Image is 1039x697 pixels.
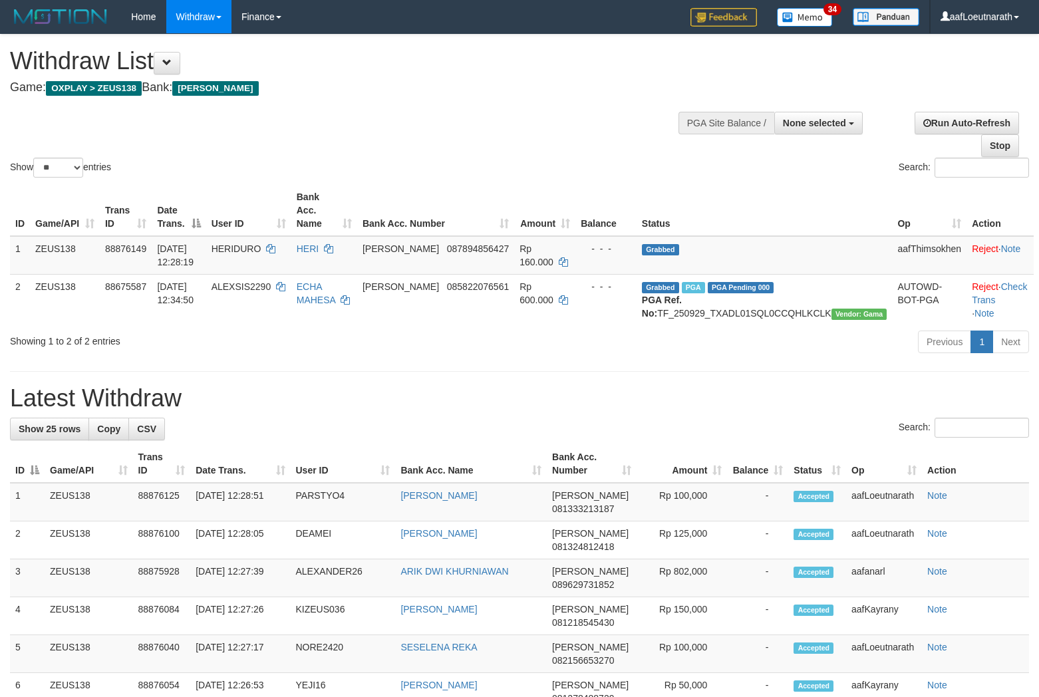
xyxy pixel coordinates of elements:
td: Rp 150,000 [637,597,728,635]
td: [DATE] 12:27:26 [190,597,290,635]
span: 88876149 [105,243,146,254]
span: OXPLAY > ZEUS138 [46,81,142,96]
td: ZEUS138 [45,597,133,635]
th: Balance: activate to sort column ascending [727,445,788,483]
span: HERIDURO [212,243,261,254]
td: [DATE] 12:27:17 [190,635,290,673]
img: MOTION_logo.png [10,7,111,27]
span: Accepted [794,642,833,654]
b: PGA Ref. No: [642,295,682,319]
td: KIZEUS036 [291,597,396,635]
th: Op: activate to sort column ascending [892,185,966,236]
span: Copy 085822076561 to clipboard [447,281,509,292]
a: Run Auto-Refresh [915,112,1019,134]
th: Date Trans.: activate to sort column ascending [190,445,290,483]
th: ID [10,185,30,236]
span: 88675587 [105,281,146,292]
td: [DATE] 12:28:51 [190,483,290,521]
td: ZEUS138 [30,274,100,325]
th: User ID: activate to sort column ascending [291,445,396,483]
th: Trans ID: activate to sort column ascending [133,445,191,483]
th: Bank Acc. Number: activate to sort column ascending [357,185,514,236]
a: Stop [981,134,1019,157]
a: CSV [128,418,165,440]
a: [PERSON_NAME] [400,604,477,615]
span: [PERSON_NAME] [552,490,629,501]
label: Show entries [10,158,111,178]
th: Amount: activate to sort column ascending [514,185,575,236]
span: [PERSON_NAME] [552,528,629,539]
th: Game/API: activate to sort column ascending [45,445,133,483]
img: panduan.png [853,8,919,26]
td: DEAMEI [291,521,396,559]
th: Date Trans.: activate to sort column descending [152,185,206,236]
td: AUTOWD-BOT-PGA [892,274,966,325]
th: Trans ID: activate to sort column ascending [100,185,152,236]
span: Accepted [794,567,833,578]
td: Rp 100,000 [637,483,728,521]
span: Marked by aafpengsreynich [682,282,705,293]
img: Button%20Memo.svg [777,8,833,27]
span: Copy 087894856427 to clipboard [447,243,509,254]
td: - [727,597,788,635]
td: aafThimsokhen [892,236,966,275]
span: ALEXSIS2290 [212,281,271,292]
a: Note [927,642,947,652]
td: ZEUS138 [45,559,133,597]
td: 88875928 [133,559,191,597]
td: - [727,483,788,521]
span: Accepted [794,605,833,616]
span: Vendor URL: https://trx31.1velocity.biz [831,309,887,320]
th: Bank Acc. Name: activate to sort column ascending [395,445,547,483]
td: aafKayrany [846,597,922,635]
a: [PERSON_NAME] [400,490,477,501]
td: - [727,635,788,673]
td: 1 [10,236,30,275]
td: 5 [10,635,45,673]
select: Showentries [33,158,83,178]
span: Copy 082156653270 to clipboard [552,655,614,666]
span: [PERSON_NAME] [552,604,629,615]
span: [PERSON_NAME] [363,243,439,254]
td: 2 [10,274,30,325]
td: TF_250929_TXADL01SQL0CCQHLKCLK [637,274,893,325]
span: [PERSON_NAME] [172,81,258,96]
h4: Game: Bank: [10,81,679,94]
span: [DATE] 12:34:50 [157,281,194,305]
label: Search: [899,418,1029,438]
th: User ID: activate to sort column ascending [206,185,291,236]
td: ZEUS138 [30,236,100,275]
th: Action [966,185,1034,236]
td: 2 [10,521,45,559]
a: Note [927,604,947,615]
span: [DATE] 12:28:19 [157,243,194,267]
td: · [966,236,1034,275]
a: [PERSON_NAME] [400,680,477,690]
a: Note [927,490,947,501]
span: Rp 160.000 [519,243,553,267]
span: 34 [823,3,841,15]
span: Grabbed [642,282,679,293]
a: Next [992,331,1029,353]
td: aafLoeutnarath [846,521,922,559]
td: Rp 100,000 [637,635,728,673]
td: 4 [10,597,45,635]
span: Copy 081324812418 to clipboard [552,541,614,552]
span: Copy 081218545430 to clipboard [552,617,614,628]
th: Balance [575,185,637,236]
a: HERI [297,243,319,254]
span: None selected [783,118,846,128]
td: ZEUS138 [45,521,133,559]
th: Status: activate to sort column ascending [788,445,846,483]
th: Op: activate to sort column ascending [846,445,922,483]
img: Feedback.jpg [690,8,757,27]
th: Bank Acc. Number: activate to sort column ascending [547,445,637,483]
span: [PERSON_NAME] [552,566,629,577]
a: 1 [970,331,993,353]
a: Reject [972,281,998,292]
td: ZEUS138 [45,635,133,673]
td: 88876100 [133,521,191,559]
td: · · [966,274,1034,325]
span: PGA Pending [708,282,774,293]
input: Search: [935,418,1029,438]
